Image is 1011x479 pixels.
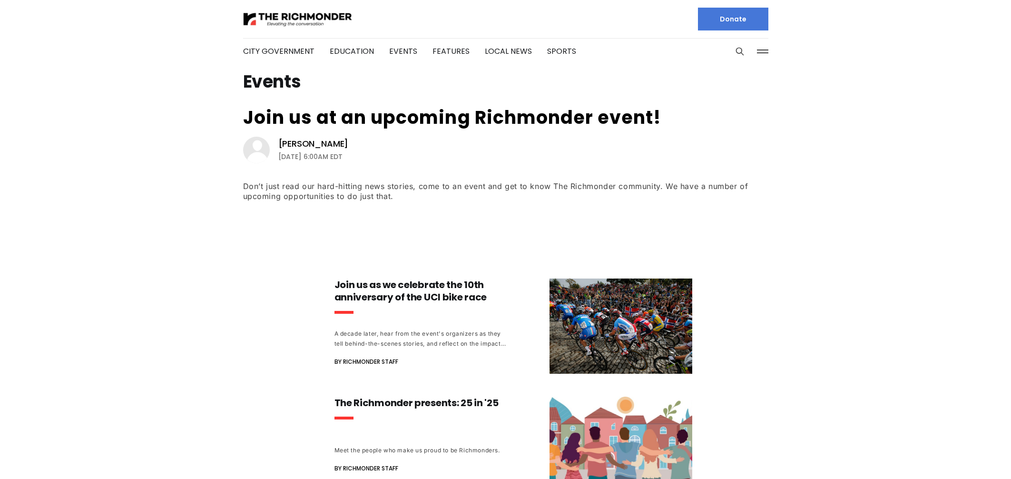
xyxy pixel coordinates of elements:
a: City Government [243,46,314,57]
img: The Richmonder [243,11,353,28]
div: Meet the people who make us proud to be Richmonders. [334,445,511,455]
iframe: portal-trigger [937,432,1011,479]
a: [PERSON_NAME] [278,138,349,150]
h3: The Richmonder presents: 25 in '25 [334,397,511,409]
h1: Events [243,74,768,90]
time: [DATE] 6:00AM EDT [278,151,343,162]
span: By Richmonder Staff [334,463,398,474]
a: Join us at an upcoming Richmonder event! [243,105,662,130]
img: Join us as we celebrate the 10th anniversary of the UCI bike race [550,279,692,374]
a: Local News [485,46,532,57]
a: Join us as we celebrate the 10th anniversary of the UCI bike race A decade later, hear from the e... [334,279,692,374]
div: Don’t just read our hard-hitting news stories, come to an event and get to know The Richmonder co... [243,181,768,201]
button: Search this site [733,44,747,59]
a: Features [432,46,470,57]
a: Donate [698,8,768,30]
div: A decade later, hear from the event's organizers as they tell behind-the-scenes stories, and refl... [334,329,511,349]
a: Education [330,46,374,57]
h3: Join us as we celebrate the 10th anniversary of the UCI bike race [334,279,511,303]
a: Events [389,46,417,57]
a: Sports [547,46,576,57]
span: By Richmonder Staff [334,356,398,368]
